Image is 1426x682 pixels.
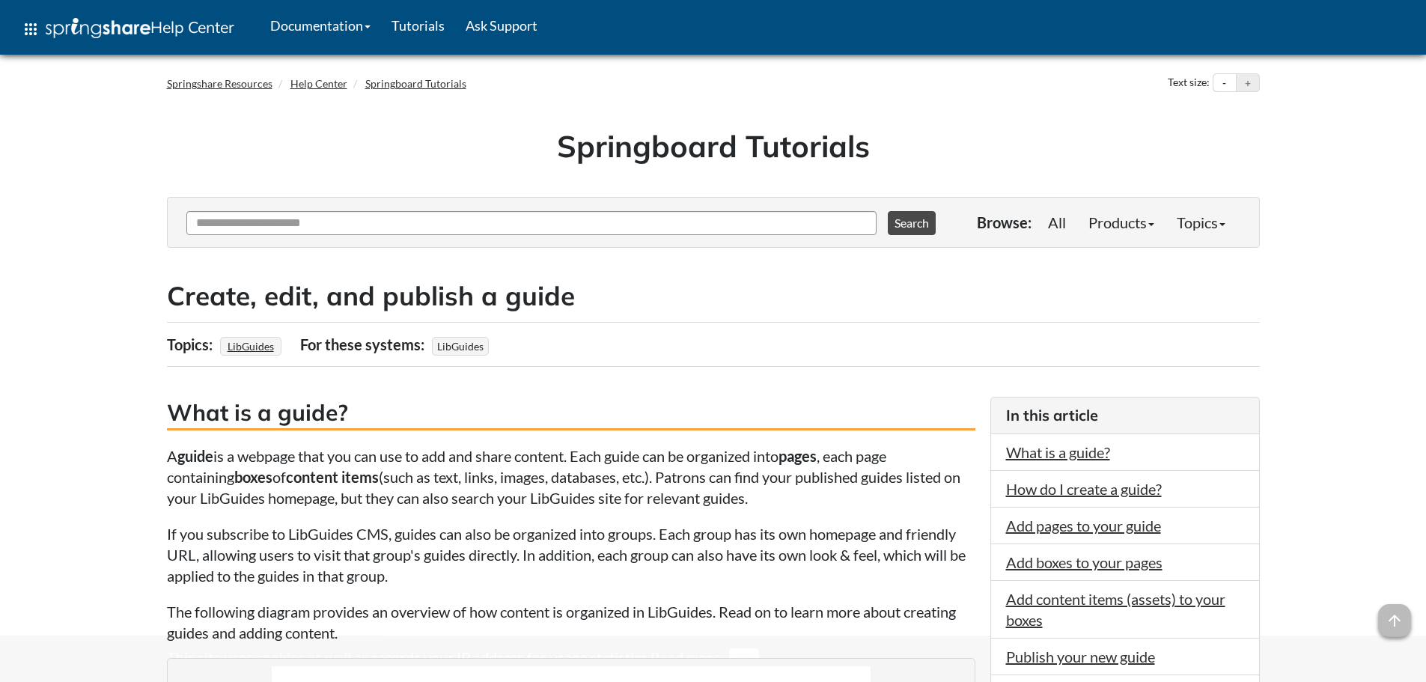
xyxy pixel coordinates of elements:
div: Text size: [1165,73,1213,93]
a: LibGuides [225,335,276,357]
p: The following diagram provides an overview of how content is organized in LibGuides. Read on to l... [167,601,975,643]
a: Add boxes to your pages [1006,553,1163,571]
button: Search [888,211,936,235]
h2: Create, edit, and publish a guide [167,278,1260,314]
div: For these systems: [300,330,428,359]
span: arrow_upward [1378,604,1411,637]
a: Tutorials [381,7,455,44]
span: LibGuides [432,337,489,356]
a: Ask Support [455,7,548,44]
p: Browse: [977,212,1032,233]
span: Help Center [150,17,234,37]
a: Springshare Resources [167,77,272,90]
p: If you subscribe to LibGuides CMS, guides can also be organized into groups. Each group has its o... [167,523,975,586]
a: Publish your new guide [1006,648,1155,666]
a: Add pages to your guide [1006,517,1161,535]
div: Topics: [167,330,216,359]
a: arrow_upward [1378,606,1411,624]
h3: What is a guide? [167,397,975,430]
div: This site uses cookies as well as records your IP address for usage statistics. [152,647,1275,671]
h3: In this article [1006,405,1244,426]
a: Products [1077,207,1166,237]
strong: pages [778,447,817,465]
a: Springboard Tutorials [365,77,466,90]
a: What is a guide? [1006,443,1110,461]
a: Help Center [290,77,347,90]
a: Documentation [260,7,381,44]
a: All [1037,207,1077,237]
span: apps [22,20,40,38]
strong: content items [286,468,379,486]
a: apps Help Center [11,7,245,52]
strong: boxes [234,468,272,486]
a: Add content items (assets) to your boxes [1006,590,1225,629]
a: Topics [1166,207,1237,237]
img: Springshare [46,18,150,38]
a: How do I create a guide? [1006,480,1162,498]
strong: guide [177,447,213,465]
button: Increase text size [1237,74,1259,92]
h1: Springboard Tutorials [178,125,1249,167]
button: Decrease text size [1213,74,1236,92]
p: A is a webpage that you can use to add and share content. Each guide can be organized into , each... [167,445,975,508]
